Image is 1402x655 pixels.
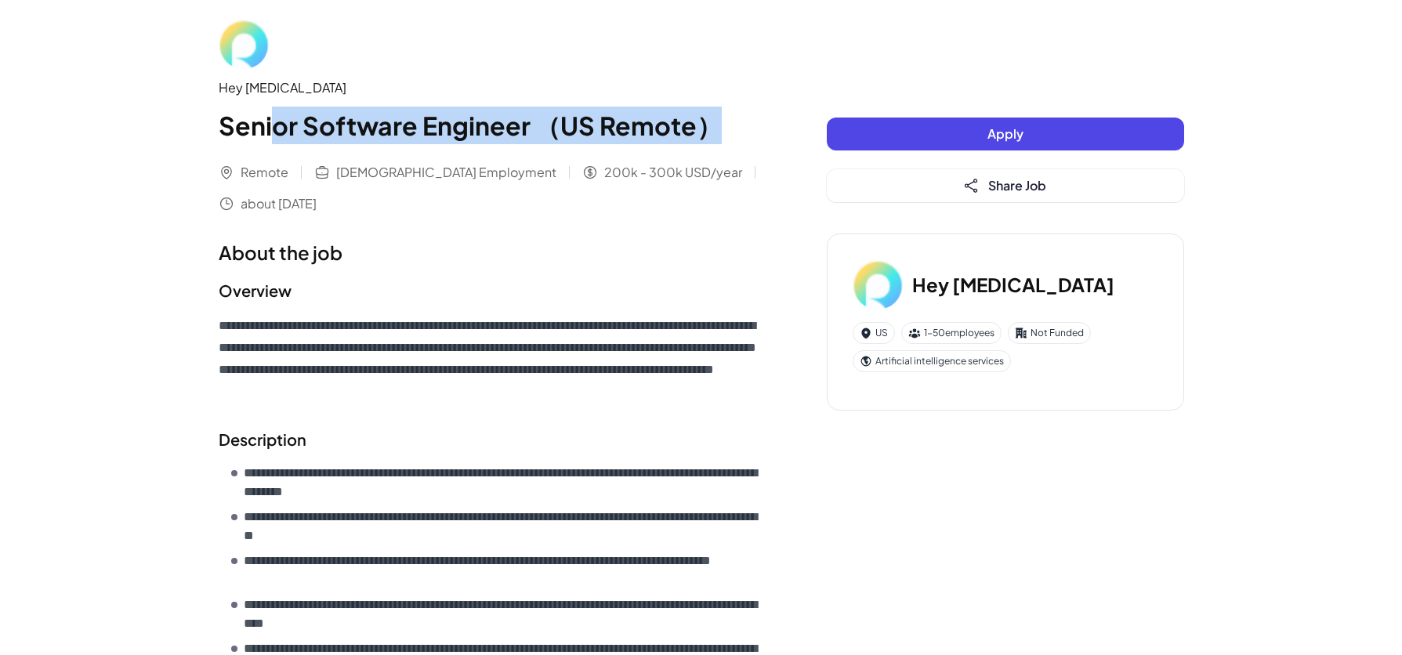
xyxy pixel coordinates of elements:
button: Apply [827,118,1184,150]
h2: Overview [219,279,764,302]
span: Remote [241,163,288,182]
div: Hey [MEDICAL_DATA] [219,78,764,97]
div: Not Funded [1008,322,1091,344]
div: Artificial intelligence services [853,350,1011,372]
span: [DEMOGRAPHIC_DATA] Employment [336,163,556,182]
div: US [853,322,895,344]
span: about [DATE] [241,194,317,213]
button: Share Job [827,169,1184,202]
h3: Hey [MEDICAL_DATA] [912,270,1114,299]
div: 1-50 employees [901,322,1002,344]
h1: About the job [219,238,764,266]
h1: Senior Software Engineer （US Remote） [219,107,764,144]
span: 200k - 300k USD/year [604,163,742,182]
img: He [853,259,903,309]
span: Share Job [988,177,1046,194]
h2: Description [219,428,764,451]
img: He [219,19,269,69]
span: Apply [987,125,1023,142]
